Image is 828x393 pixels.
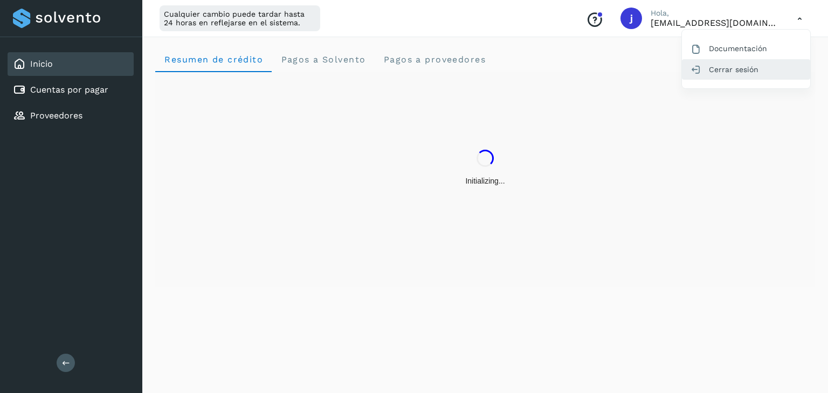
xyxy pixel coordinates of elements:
[30,85,108,95] a: Cuentas por pagar
[8,52,134,76] div: Inicio
[682,59,810,80] div: Cerrar sesión
[30,110,82,121] a: Proveedores
[8,78,134,102] div: Cuentas por pagar
[30,59,53,69] a: Inicio
[682,38,810,59] div: Documentación
[8,104,134,128] div: Proveedores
